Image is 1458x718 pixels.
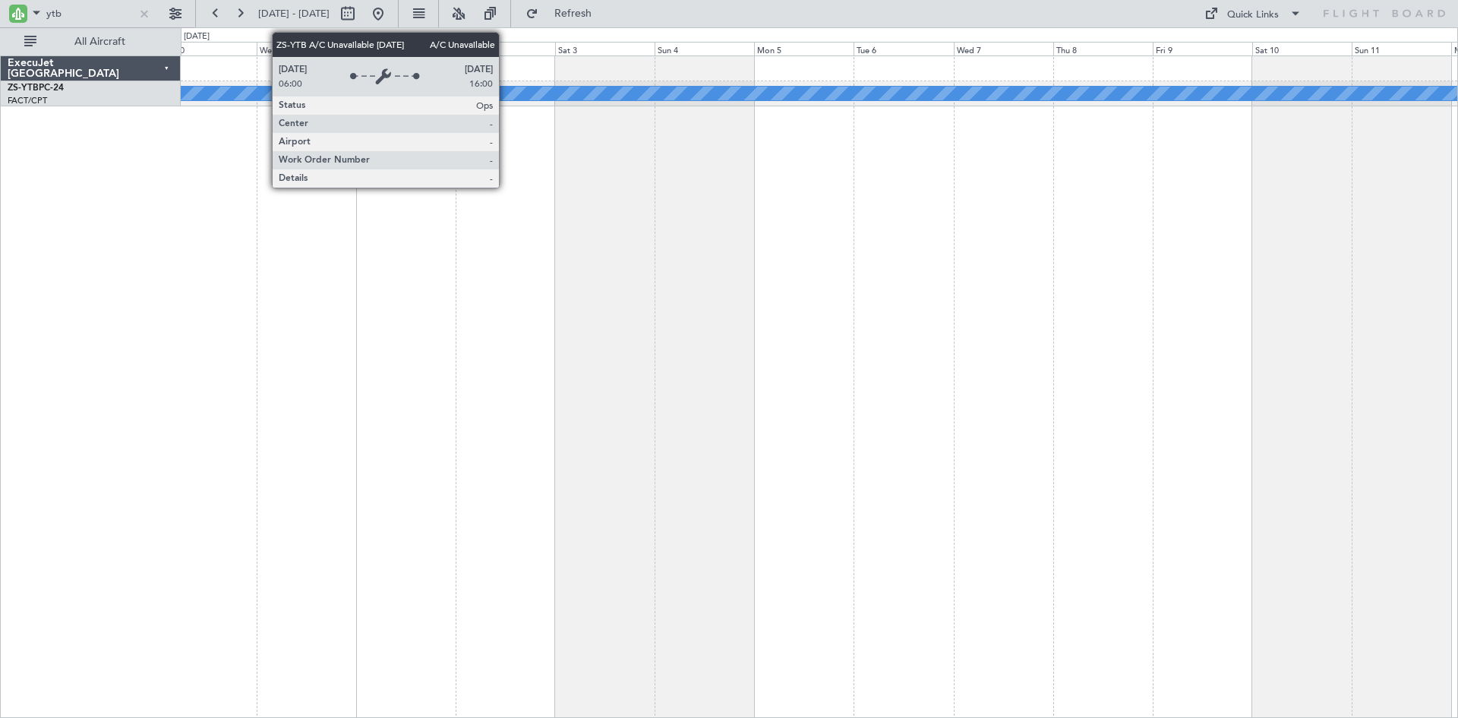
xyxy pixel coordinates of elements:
[655,42,754,55] div: Sun 4
[1352,42,1451,55] div: Sun 11
[8,95,47,106] a: FACT/CPT
[184,30,210,43] div: [DATE]
[555,42,655,55] div: Sat 3
[1227,8,1279,23] div: Quick Links
[17,30,165,54] button: All Aircraft
[8,84,64,93] a: ZS-YTBPC-24
[39,36,160,47] span: All Aircraft
[1153,42,1252,55] div: Fri 9
[519,2,610,26] button: Refresh
[8,84,39,93] span: ZS-YTB
[258,7,330,21] span: [DATE] - [DATE]
[46,2,134,25] input: A/C (Reg. or Type)
[157,42,257,55] div: Tue 30
[954,42,1053,55] div: Wed 7
[854,42,953,55] div: Tue 6
[356,42,456,55] div: Thu 1
[257,42,356,55] div: Wed 31
[754,42,854,55] div: Mon 5
[541,8,605,19] span: Refresh
[1053,42,1153,55] div: Thu 8
[1197,2,1309,26] button: Quick Links
[358,30,384,43] div: [DATE]
[1252,42,1352,55] div: Sat 10
[456,42,555,55] div: Fri 2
